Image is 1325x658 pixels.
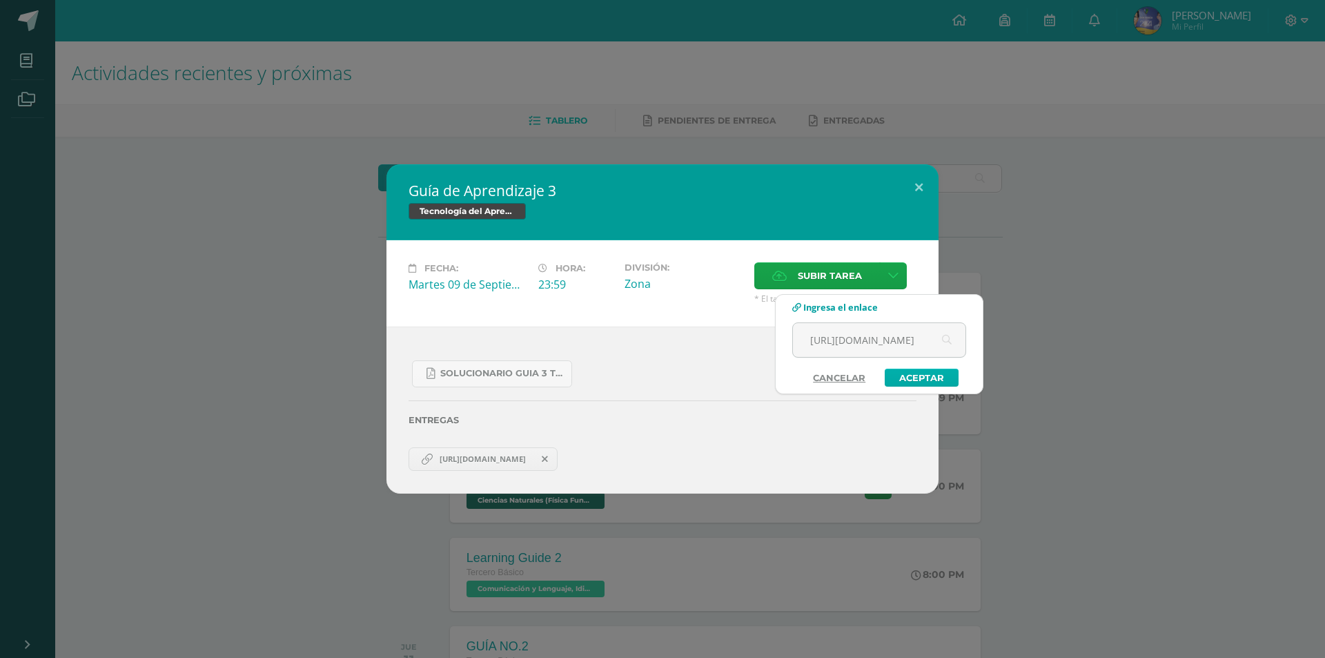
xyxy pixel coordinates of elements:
input: Ej. www.google.com [793,323,965,357]
div: 23:59 [538,277,614,292]
a: Aceptar [885,369,959,387]
h2: Guía de Aprendizaje 3 [409,181,916,200]
span: SOLUCIONARIO GUIA 3 TKINTER PYTHON III BASICO PROBLEMAS INTERMEDIOS.pdf [440,368,565,379]
a: https://drive.google.com/drive/folders/1I9lKFSoUE5E6vKvJEG1-zSFz7c0zb0jf?usp=drive_link [409,447,558,471]
span: Subir tarea [798,263,862,289]
div: Zona [625,276,743,291]
span: Tecnología del Aprendizaje y la Comunicación (TIC) [409,203,526,220]
div: Martes 09 de Septiembre [409,277,527,292]
button: Close (Esc) [899,164,939,211]
span: [URL][DOMAIN_NAME] [433,454,533,465]
span: Remover entrega [533,452,557,467]
span: Hora: [556,263,585,273]
span: Fecha: [424,263,458,273]
span: * El tamaño máximo permitido es 50 MB [754,293,916,304]
a: Cancelar [799,369,879,387]
a: SOLUCIONARIO GUIA 3 TKINTER PYTHON III BASICO PROBLEMAS INTERMEDIOS.pdf [412,360,572,387]
label: Entregas [409,415,916,425]
label: División: [625,262,743,273]
span: Ingresa el enlace [803,301,878,313]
